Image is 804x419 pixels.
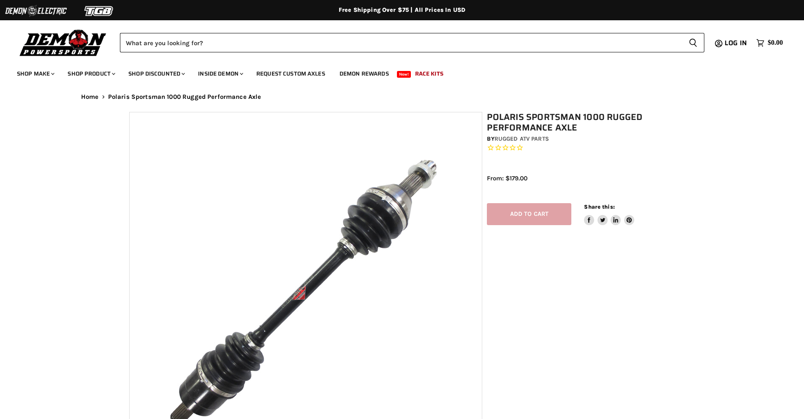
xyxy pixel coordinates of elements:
a: Shop Product [61,65,120,82]
img: Demon Electric Logo 2 [4,3,68,19]
img: TGB Logo 2 [68,3,131,19]
form: Product [120,33,704,52]
div: Free Shipping Over $75 | All Prices In USD [64,6,740,14]
a: Request Custom Axles [250,65,331,82]
span: $0.00 [768,39,783,47]
a: Shop Discounted [122,65,190,82]
a: Log in [721,39,752,47]
a: Home [81,93,99,101]
span: Share this: [584,204,614,210]
ul: Main menu [11,62,781,82]
aside: Share this: [584,203,634,226]
a: $0.00 [752,37,787,49]
input: Search [120,33,682,52]
a: Shop Make [11,65,60,82]
button: Search [682,33,704,52]
a: Race Kits [409,65,450,82]
span: Log in [725,38,747,48]
a: Inside Demon [192,65,248,82]
span: Rated 0.0 out of 5 stars 0 reviews [487,144,679,152]
a: Demon Rewards [333,65,395,82]
nav: Breadcrumbs [64,93,740,101]
h1: Polaris Sportsman 1000 Rugged Performance Axle [487,112,679,133]
div: by [487,134,679,144]
span: From: $179.00 [487,174,527,182]
a: Rugged ATV Parts [494,135,549,142]
span: New! [397,71,411,78]
span: Polaris Sportsman 1000 Rugged Performance Axle [108,93,261,101]
img: Demon Powersports [17,27,109,57]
